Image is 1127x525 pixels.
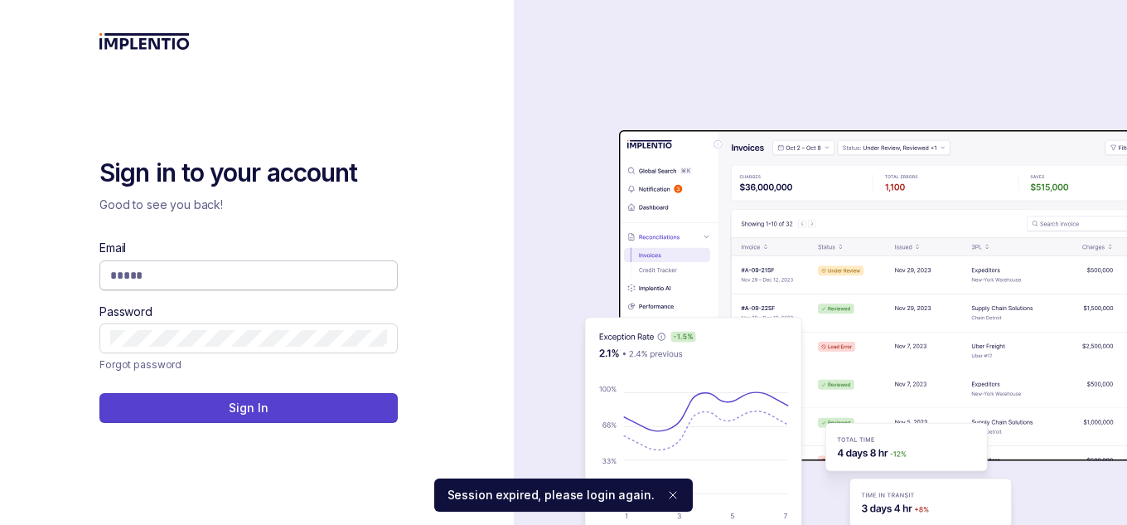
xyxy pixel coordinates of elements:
h2: Sign in to your account [99,157,398,190]
button: Sign In [99,393,398,423]
p: Good to see you back! [99,197,398,213]
p: Session expired, please login again. [447,487,655,503]
img: logo [99,33,190,50]
label: Password [99,304,152,320]
p: Sign In [229,400,268,416]
p: Forgot password [99,357,181,373]
label: Email [99,240,126,256]
a: Link Forgot password [99,357,181,373]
